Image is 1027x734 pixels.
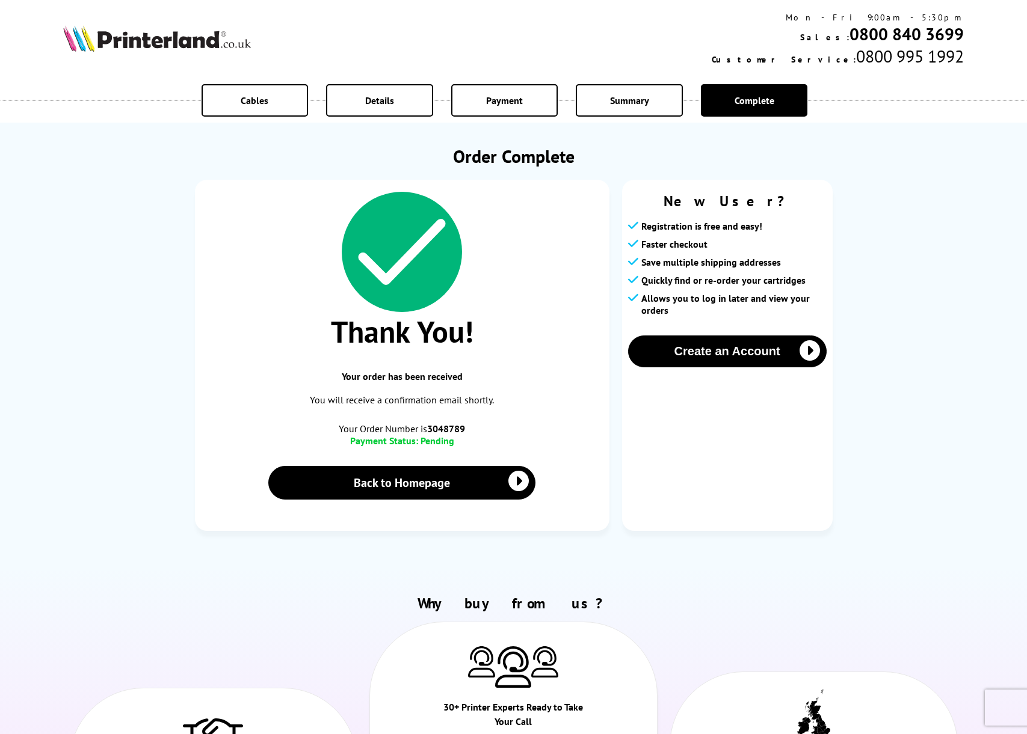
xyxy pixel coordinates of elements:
span: 0800 995 1992 [856,45,964,67]
span: Customer Service: [712,54,856,65]
a: Back to Homepage [268,466,536,500]
span: Pending [421,435,454,447]
button: Create an Account [628,335,827,367]
span: Summary [610,94,649,106]
div: Mon - Fri 9:00am - 5:30pm [712,12,964,23]
span: Complete [735,94,774,106]
span: Sales: [800,32,850,43]
span: Save multiple shipping addresses [641,256,781,268]
span: Allows you to log in later and view your orders [641,292,827,316]
a: 0800 840 3699 [850,23,964,45]
span: Thank You! [207,312,597,351]
span: Registration is free and easy! [641,220,762,232]
span: Cables [241,94,268,106]
p: You will receive a confirmation email shortly. [207,392,597,408]
span: Your Order Number is [207,423,597,435]
span: Your order has been received [207,370,597,382]
span: New User? [628,192,827,210]
b: 3048789 [427,423,465,435]
img: Printer Experts [495,646,531,688]
span: Payment [486,94,523,106]
span: Quickly find or re-order your cartridges [641,274,806,286]
h2: Why buy from us? [63,594,964,613]
span: Faster checkout [641,238,708,250]
span: Payment Status: [350,435,418,447]
img: Printerland Logo [63,25,251,52]
h1: Order Complete [195,144,833,168]
img: Printer Experts [531,646,558,677]
span: Details [365,94,394,106]
img: Printer Experts [468,646,495,677]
